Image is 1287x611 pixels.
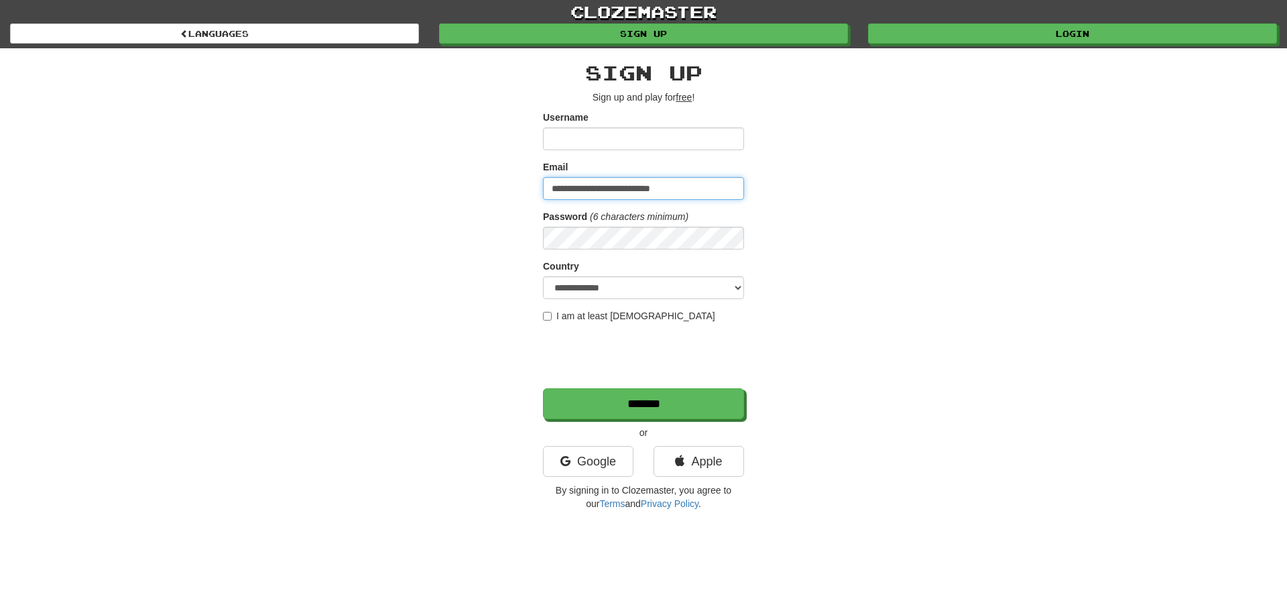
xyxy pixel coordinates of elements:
a: Privacy Policy [641,498,698,509]
iframe: reCAPTCHA [543,329,747,382]
a: Google [543,446,633,477]
label: Password [543,210,587,223]
u: free [676,92,692,103]
label: Country [543,260,579,273]
label: Username [543,111,589,124]
a: Languages [10,23,419,44]
a: Sign up [439,23,848,44]
p: Sign up and play for ! [543,91,744,104]
a: Apple [654,446,744,477]
em: (6 characters minimum) [590,211,688,222]
a: Terms [599,498,625,509]
p: By signing in to Clozemaster, you agree to our and . [543,484,744,510]
h2: Sign up [543,62,744,84]
label: I am at least [DEMOGRAPHIC_DATA] [543,309,715,323]
p: or [543,426,744,439]
input: I am at least [DEMOGRAPHIC_DATA] [543,312,552,321]
a: Login [868,23,1277,44]
label: Email [543,160,568,174]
